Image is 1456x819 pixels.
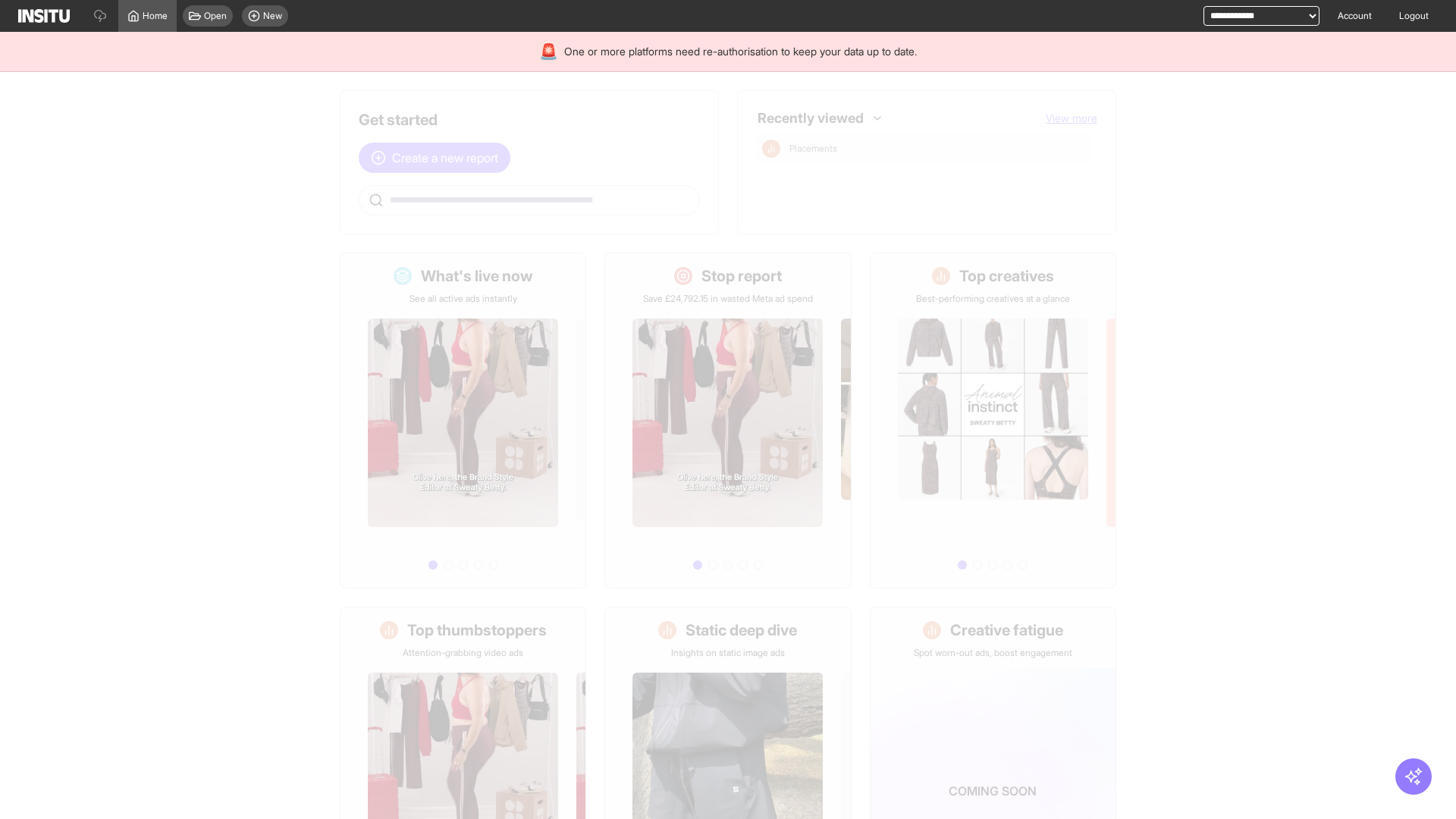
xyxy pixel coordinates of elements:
[263,10,282,22] span: New
[143,10,168,22] span: Home
[539,41,558,62] div: 🚨
[18,9,70,23] img: Logo
[204,10,227,22] span: Open
[564,44,917,59] span: One or more platforms need re-authorisation to keep your data up to date.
